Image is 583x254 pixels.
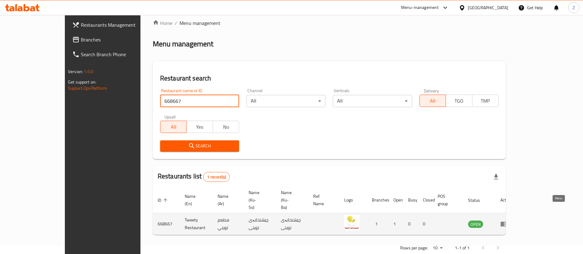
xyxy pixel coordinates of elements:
[475,96,496,105] span: TMP
[153,39,213,49] h2: Menu management
[203,174,230,180] span: 1 record(s)
[401,4,439,11] div: Menu-management
[455,244,470,252] p: 1-1 of 1
[388,213,403,235] td: 1
[68,68,83,76] span: Version:
[153,187,517,235] table: enhanced table
[164,115,176,119] label: Upsell
[165,142,234,150] span: Search
[495,187,517,213] th: Action
[418,213,433,235] td: 0
[468,197,488,204] span: Status
[276,213,308,235] td: چێشتخانەی تویتی
[67,32,162,47] a: Branches
[68,78,96,86] span: Get support on:
[420,95,446,107] button: All
[160,74,498,83] h2: Restaurant search
[333,95,412,107] div: All
[81,36,157,43] span: Branches
[313,193,332,207] span: Ref. Name
[400,244,428,252] p: Rows per page:
[189,123,210,131] span: Yes
[203,172,230,182] div: Total records count
[367,187,388,213] th: Branches
[213,213,244,235] td: مطعم تويتي
[367,213,388,235] td: 1
[67,18,162,32] a: Restaurants Management
[403,213,418,235] td: 0
[81,51,157,58] span: Search Branch Phone
[153,19,172,27] a: Home
[489,170,503,184] div: Export file
[84,68,93,76] span: 1.0.0
[424,88,439,93] label: Delivery
[179,19,220,27] span: Menu management
[246,95,325,107] div: All
[422,96,443,105] span: All
[430,244,445,253] div: Rows per page:
[448,96,470,105] span: TGO
[573,4,575,11] span: Z
[67,47,162,62] a: Search Branch Phone
[186,121,213,133] button: Yes
[403,187,418,213] th: Busy
[472,95,498,107] button: TMP
[153,213,180,235] td: 668667
[158,197,169,204] span: ID
[68,84,107,92] a: Support.OpsPlatform
[418,187,433,213] th: Closed
[175,19,177,27] li: /
[468,4,508,11] div: [GEOGRAPHIC_DATA]
[215,123,237,131] span: No
[160,95,239,107] input: Search for restaurant name or ID..
[438,193,456,207] span: POS group
[160,140,239,152] button: Search
[153,19,506,27] nav: breadcrumb
[446,95,472,107] button: TGO
[281,189,301,211] span: Name (Ku-Ba)
[388,187,403,213] th: Open
[163,123,184,131] span: All
[468,221,483,228] span: OPEN
[339,187,367,213] th: Logo
[249,189,269,211] span: Name (Ku-So)
[180,213,213,235] td: Tweety Restaurant
[81,21,157,29] span: Restaurants Management
[160,121,187,133] button: All
[218,193,236,207] span: Name (Ar)
[213,121,239,133] button: No
[185,193,205,207] span: Name (En)
[244,213,276,235] td: چێشتخانەی تویتی
[344,215,360,230] img: Tweety Restaurant
[158,172,230,182] h2: Restaurants list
